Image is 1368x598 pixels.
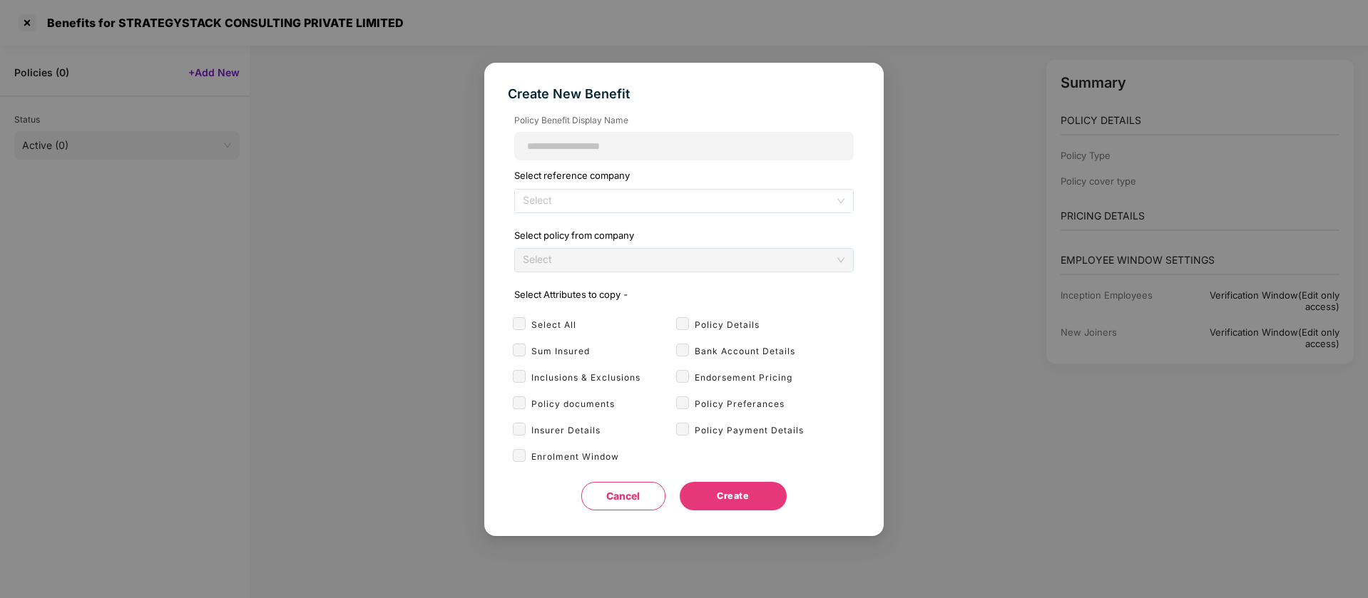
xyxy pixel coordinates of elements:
[680,482,787,510] button: Create
[695,424,804,435] label: Policy Payment Details
[531,345,590,356] label: Sum Insured
[531,450,619,461] label: Enrolment Window
[695,345,795,356] label: Bank Account Details
[581,482,665,510] button: Cancel
[531,398,615,408] label: Policy documents
[531,319,576,329] label: Select All
[695,371,792,382] label: Endorsement Pricing
[514,114,854,132] label: Policy Benefit Display Name
[695,319,760,329] label: Policy Details
[514,229,634,240] label: Select policy from company
[531,371,640,382] label: Inclusions & Exclusions
[523,189,846,212] span: Select
[717,489,749,503] span: Create
[514,289,628,300] label: Select Attributes to copy -
[606,488,640,504] span: Cancel
[501,81,867,107] div: Create New Benefit
[531,424,601,435] label: Insurer Details
[514,170,630,181] label: Select reference company
[695,398,785,408] label: Policy Preferances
